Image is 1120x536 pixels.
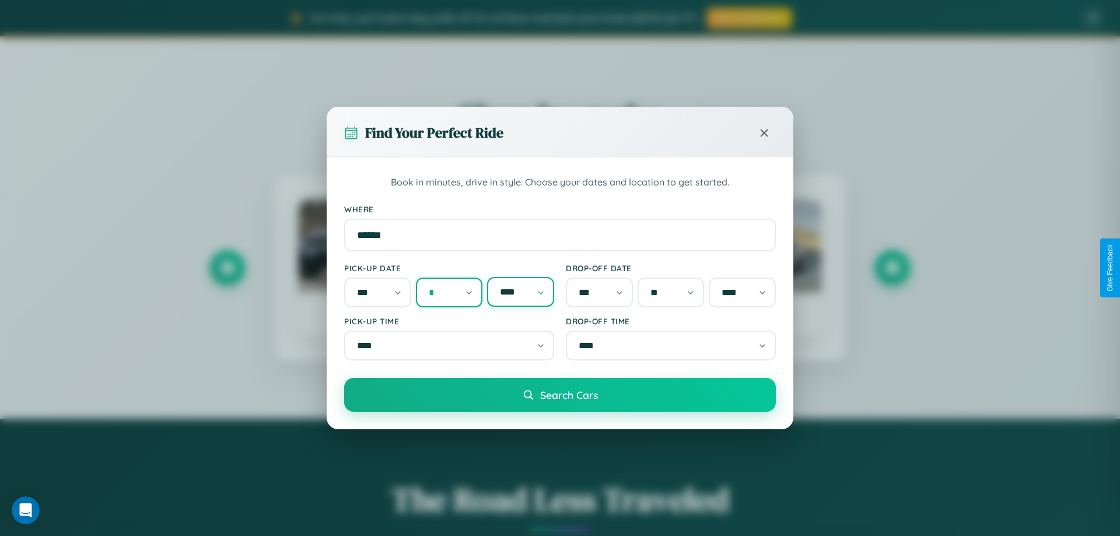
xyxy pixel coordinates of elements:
button: Search Cars [344,378,776,412]
label: Drop-off Time [566,316,776,326]
label: Where [344,204,776,214]
h3: Find Your Perfect Ride [365,123,503,142]
label: Pick-up Time [344,316,554,326]
p: Book in minutes, drive in style. Choose your dates and location to get started. [344,175,776,190]
span: Search Cars [540,388,598,401]
label: Drop-off Date [566,263,776,273]
label: Pick-up Date [344,263,554,273]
